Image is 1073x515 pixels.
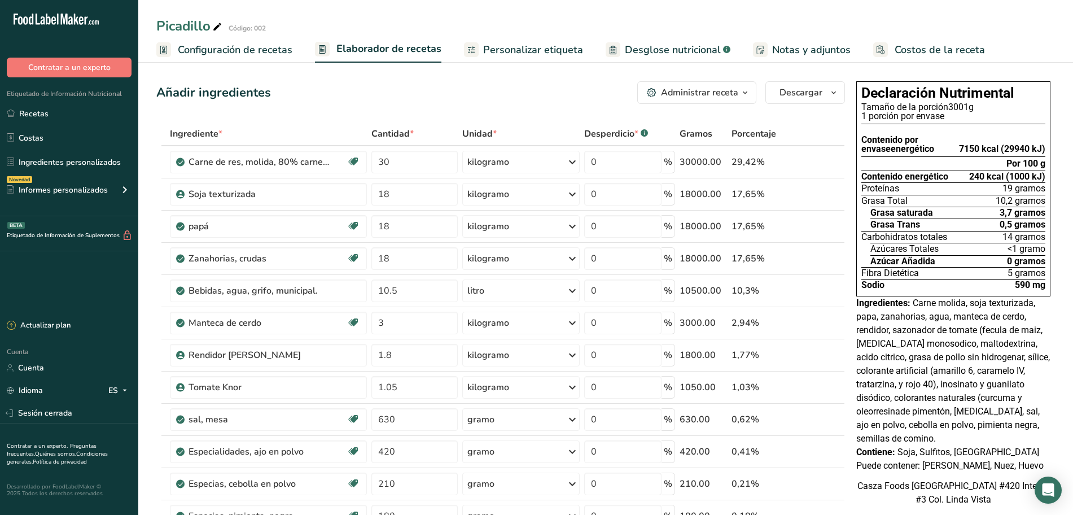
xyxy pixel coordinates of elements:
[464,37,583,63] a: Personalizar etiqueta
[732,446,759,458] font: 0,41%
[1000,207,1045,218] font: 3,7 gramos
[467,381,509,394] font: kilogramo
[19,385,43,396] font: Idioma
[680,128,712,140] font: Gramos
[732,220,765,233] font: 17,65%
[732,156,765,168] font: 29,42%
[7,490,103,497] font: 2025 Todos los derechos reservados
[108,385,118,396] font: ES
[732,252,765,265] font: 17,65%
[33,458,87,466] a: Política de privacidad
[1015,280,1045,290] font: 590 mg
[861,268,919,278] font: Fibra Dietética
[189,413,228,426] font: sal, mesa
[7,450,108,466] a: Condiciones generales.
[779,86,822,99] font: Descargar
[680,220,721,233] font: 18000.00
[35,450,76,458] a: Quiénes somos.
[467,446,494,458] font: gramo
[680,156,721,168] font: 30000.00
[467,188,509,200] font: kilogramo
[857,481,1050,505] font: Casza Foods [GEOGRAPHIC_DATA] #420 Interior #3 Col. Linda Vista
[189,349,301,361] font: Rendidor [PERSON_NAME]
[189,317,261,329] font: Manteca de cerdo
[467,156,509,168] font: kilogramo
[20,320,71,330] font: Actualizar plan
[861,111,944,121] font: 1 porción por envase
[870,219,920,230] font: Grasa Trans
[680,446,710,458] font: 420.00
[28,62,111,73] font: Contratar a un experto
[1002,183,1045,194] font: 19 gramos
[948,102,974,112] font: 3001g
[189,285,318,297] font: Bebidas, agua, grifo, municipal.
[178,43,292,56] font: Configuración de recetas
[19,185,108,195] font: Informes personalizados
[1000,219,1045,230] font: 0,5 gramos
[156,17,211,35] font: Picadillo
[19,157,121,168] font: Ingredientes personalizados
[625,43,721,56] font: Desglose nutricional
[732,188,765,200] font: 17,65%
[1007,256,1045,267] font: 0 gramos
[861,102,948,112] font: Tamaño de la porción
[7,483,101,491] font: Desarrollado por FoodLabelMaker ©
[861,85,1014,101] font: Declaración Nutrimental
[732,128,776,140] font: Porcentaje
[732,478,759,490] font: 0,21%
[606,37,730,63] a: Desglose nutricional
[7,89,122,98] font: Etiquetado de Información Nutricional
[1008,268,1045,278] font: 5 gramos
[873,37,985,63] a: Costos de la receta
[680,413,710,426] font: 630.00
[856,460,1044,471] font: Puede contener: [PERSON_NAME], Nuez, Huevo
[891,143,934,154] font: energético
[315,36,441,63] a: Elaborador de recetas
[7,58,132,77] button: Contratar a un experto
[336,42,441,55] font: Elaborador de recetas
[467,220,509,233] font: kilogramo
[467,413,494,426] font: gramo
[772,43,851,56] font: Notas y adjuntos
[856,447,895,457] font: Contiene:
[170,128,218,140] font: Ingrediente
[7,347,28,356] font: Cuenta
[229,24,266,33] font: Código: 002
[861,232,947,242] font: Carbohidratos totales
[680,349,716,361] font: 1800.00
[856,298,910,308] font: Ingredientes:
[861,280,884,290] font: Sodio
[732,317,759,329] font: 2,94%
[732,381,759,394] font: 1,03%
[189,381,242,394] font: Tomate Knor
[870,256,935,267] font: Azúcar Añadida
[467,349,509,361] font: kilogramo
[861,171,948,182] font: Contenido energético
[156,37,292,63] a: Configuración de recetas
[680,188,721,200] font: 18000.00
[680,381,716,394] font: 1050.00
[765,81,845,104] button: Descargar
[462,128,493,140] font: Unidad
[7,442,68,450] a: Contratar a un experto.
[189,220,209,233] font: papá
[156,84,271,101] font: Añadir ingredientes
[861,183,899,194] font: Proteínas
[856,298,1050,444] font: Carne molida, soja texturizada, papa, zanahorias, agua, manteca de cerdo, rendidor, sazonador de ...
[189,156,432,168] font: Carne de res, molida, 80% carne magra / 20% grasa, cruda
[189,446,304,458] font: Especialidades, ajo en polvo
[467,252,509,265] font: kilogramo
[7,442,97,458] a: Preguntas frecuentes.
[483,43,583,56] font: Personalizar etiqueta
[189,252,266,265] font: Zanahorias, crudas
[732,413,759,426] font: 0,62%
[1035,477,1062,504] div: Abrir Intercom Messenger
[895,43,985,56] font: Costos de la receta
[467,317,509,329] font: kilogramo
[732,349,759,361] font: 1,77%
[7,232,120,239] font: Etiquetado de Información de Suplementos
